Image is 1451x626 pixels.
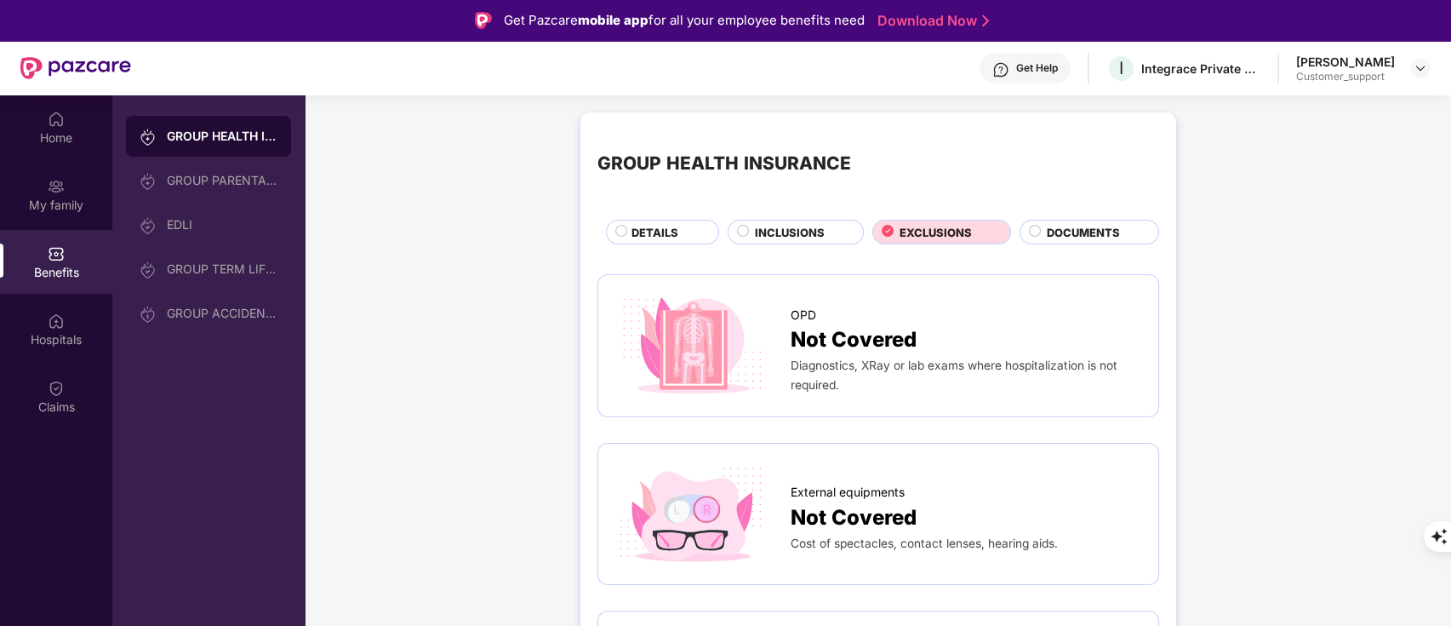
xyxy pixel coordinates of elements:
span: EXCLUSIONS [900,224,972,241]
img: svg+xml;base64,PHN2ZyB3aWR0aD0iMjAiIGhlaWdodD0iMjAiIHZpZXdCb3g9IjAgMCAyMCAyMCIgZmlsbD0ibm9uZSIgeG... [140,217,157,234]
img: svg+xml;base64,PHN2ZyBpZD0iRHJvcGRvd24tMzJ4MzIiIHhtbG5zPSJodHRwOi8vd3d3LnczLm9yZy8yMDAwL3N2ZyIgd2... [1414,61,1427,75]
div: Get Help [1016,61,1058,75]
div: Integrace Private Limited [1141,60,1260,77]
div: GROUP TERM LIFE INSURANCE [167,262,277,276]
div: GROUP HEALTH INSURANCE [597,150,851,178]
img: icon [615,292,768,399]
span: Diagnostics, XRay or lab exams where hospitalization is not required. [791,359,1117,392]
span: Not Covered [791,324,917,356]
div: Get Pazcare for all your employee benefits need [504,10,865,31]
div: [PERSON_NAME] [1296,54,1395,70]
div: GROUP ACCIDENTAL INSURANCE [167,307,277,320]
span: INCLUSIONS [755,224,825,241]
span: DOCUMENTS [1047,224,1120,241]
img: svg+xml;base64,PHN2ZyB3aWR0aD0iMjAiIGhlaWdodD0iMjAiIHZpZXdCb3g9IjAgMCAyMCAyMCIgZmlsbD0ibm9uZSIgeG... [140,306,157,323]
img: svg+xml;base64,PHN2ZyB3aWR0aD0iMjAiIGhlaWdodD0iMjAiIHZpZXdCb3g9IjAgMCAyMCAyMCIgZmlsbD0ibm9uZSIgeG... [48,178,65,195]
img: svg+xml;base64,PHN2ZyBpZD0iQmVuZWZpdHMiIHhtbG5zPSJodHRwOi8vd3d3LnczLm9yZy8yMDAwL3N2ZyIgd2lkdGg9Ij... [48,245,65,262]
div: Customer_support [1296,70,1395,83]
img: New Pazcare Logo [20,57,131,79]
a: Download Now [877,12,984,30]
img: svg+xml;base64,PHN2ZyBpZD0iQ2xhaW0iIHhtbG5zPSJodHRwOi8vd3d3LnczLm9yZy8yMDAwL3N2ZyIgd2lkdGg9IjIwIi... [48,380,65,397]
span: Not Covered [791,502,917,534]
img: icon [615,461,768,567]
img: Stroke [982,12,989,30]
span: OPD [791,306,816,324]
img: svg+xml;base64,PHN2ZyB3aWR0aD0iMjAiIGhlaWdodD0iMjAiIHZpZXdCb3g9IjAgMCAyMCAyMCIgZmlsbD0ibm9uZSIgeG... [140,129,157,146]
span: External equipments [791,483,905,502]
img: svg+xml;base64,PHN2ZyBpZD0iSG9tZSIgeG1sbnM9Imh0dHA6Ly93d3cudzMub3JnLzIwMDAvc3ZnIiB3aWR0aD0iMjAiIG... [48,111,65,128]
img: svg+xml;base64,PHN2ZyBpZD0iSGVscC0zMngzMiIgeG1sbnM9Imh0dHA6Ly93d3cudzMub3JnLzIwMDAvc3ZnIiB3aWR0aD... [992,61,1009,78]
div: EDLI [167,218,277,232]
img: svg+xml;base64,PHN2ZyB3aWR0aD0iMjAiIGhlaWdodD0iMjAiIHZpZXdCb3g9IjAgMCAyMCAyMCIgZmlsbD0ibm9uZSIgeG... [140,173,157,190]
img: Logo [475,12,492,29]
span: I [1119,58,1123,78]
span: DETAILS [631,224,678,241]
div: GROUP PARENTAL POLICY [167,174,277,187]
div: GROUP HEALTH INSURANCE [167,128,277,145]
span: Cost of spectacles, contact lenses, hearing aids. [791,537,1058,550]
img: svg+xml;base64,PHN2ZyBpZD0iSG9zcGl0YWxzIiB4bWxucz0iaHR0cDovL3d3dy53My5vcmcvMjAwMC9zdmciIHdpZHRoPS... [48,313,65,330]
strong: mobile app [578,12,648,28]
img: svg+xml;base64,PHN2ZyB3aWR0aD0iMjAiIGhlaWdodD0iMjAiIHZpZXdCb3g9IjAgMCAyMCAyMCIgZmlsbD0ibm9uZSIgeG... [140,261,157,279]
